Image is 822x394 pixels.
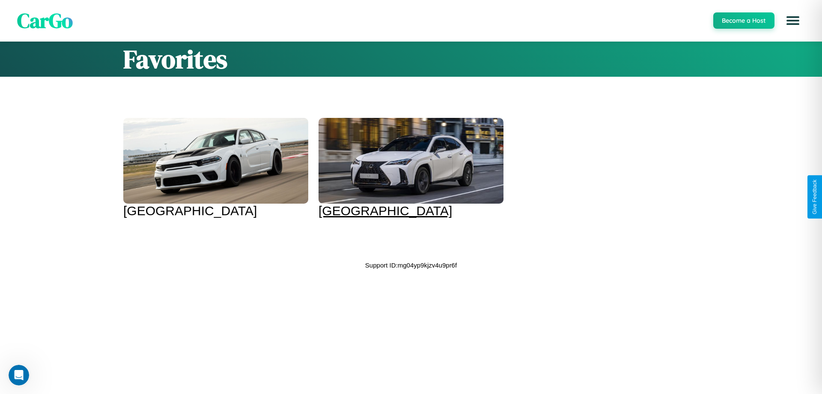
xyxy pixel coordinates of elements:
button: Become a Host [713,12,774,29]
p: Support ID: mg04yp9kjzv4u9pr6f [365,259,457,271]
iframe: Intercom live chat [9,365,29,385]
span: CarGo [17,6,73,35]
h1: Favorites [123,42,699,77]
div: Give Feedback [812,180,818,214]
div: [GEOGRAPHIC_DATA] [319,204,503,218]
button: Open menu [781,9,805,33]
div: [GEOGRAPHIC_DATA] [123,204,308,218]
